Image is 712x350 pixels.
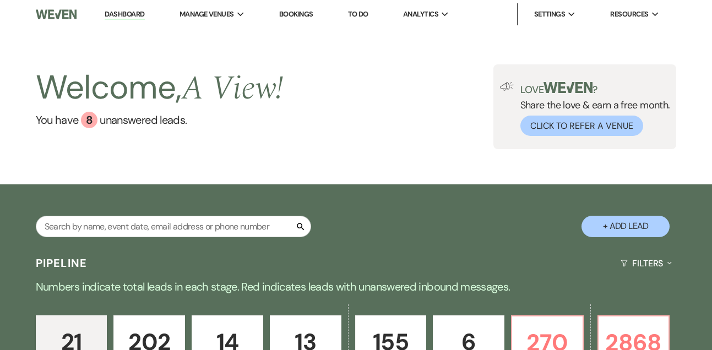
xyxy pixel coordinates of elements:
p: Love ? [520,82,670,95]
span: Manage Venues [180,9,234,20]
h3: Pipeline [36,255,88,271]
input: Search by name, event date, email address or phone number [36,216,311,237]
h2: Welcome, [36,64,283,112]
button: + Add Lead [581,216,670,237]
button: Click to Refer a Venue [520,116,643,136]
div: Share the love & earn a free month. [514,82,670,136]
button: Filters [616,249,676,278]
span: Settings [534,9,566,20]
a: Bookings [279,9,313,19]
span: Analytics [403,9,438,20]
span: Resources [610,9,648,20]
img: weven-logo-green.svg [543,82,593,93]
img: loud-speaker-illustration.svg [500,82,514,91]
a: To Do [348,9,368,19]
img: Weven Logo [36,3,77,26]
a: You have 8 unanswered leads. [36,112,283,128]
div: 8 [81,112,97,128]
a: Dashboard [105,9,144,20]
span: A View ! [182,63,284,114]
